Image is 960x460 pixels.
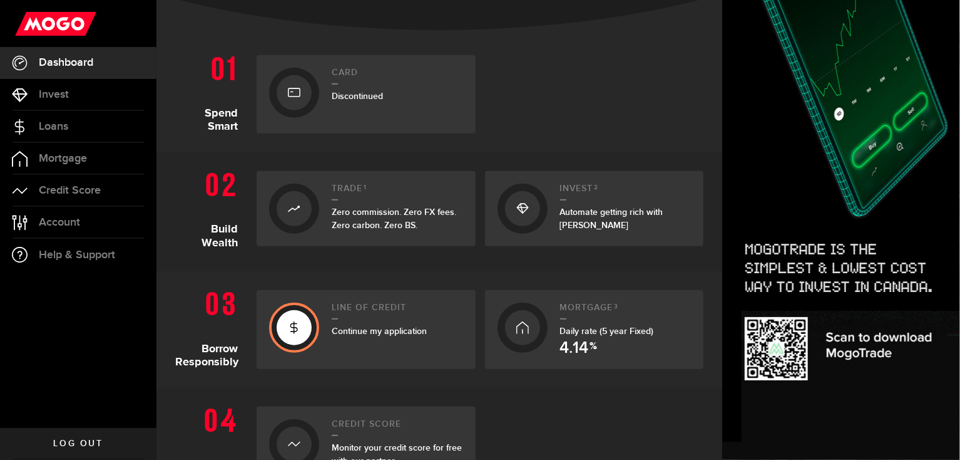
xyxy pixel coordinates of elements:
[332,68,463,85] h2: Card
[53,439,103,448] span: Log out
[560,303,692,320] h2: Mortgage
[39,57,93,68] span: Dashboard
[332,419,463,436] h2: Credit Score
[364,184,367,191] sup: 1
[332,91,383,102] span: Discontinued
[257,290,476,369] a: Line of creditContinue my application
[175,49,247,133] h1: Spend Smart
[257,55,476,133] a: CardDiscontinued
[560,340,589,357] span: 4.14
[590,342,598,357] span: %
[595,184,599,191] sup: 2
[39,249,115,261] span: Help & Support
[175,165,247,253] h1: Build Wealth
[332,303,463,320] h2: Line of credit
[485,171,704,246] a: Invest2Automate getting rich with [PERSON_NAME]
[332,326,427,337] span: Continue my application
[39,89,69,100] span: Invest
[332,184,463,201] h2: Trade
[332,207,456,231] span: Zero commission. Zero FX fees. Zero carbon. Zero BS.
[39,185,101,196] span: Credit Score
[39,121,68,132] span: Loans
[560,184,692,201] h2: Invest
[39,217,80,228] span: Account
[39,153,87,164] span: Mortgage
[257,171,476,246] a: Trade1Zero commission. Zero FX fees. Zero carbon. Zero BS.
[560,207,663,231] span: Automate getting rich with [PERSON_NAME]
[615,303,619,310] sup: 3
[175,284,247,369] h1: Borrow Responsibly
[560,326,654,337] span: Daily rate (5 year Fixed)
[485,290,704,369] a: Mortgage3Daily rate (5 year Fixed) 4.14 %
